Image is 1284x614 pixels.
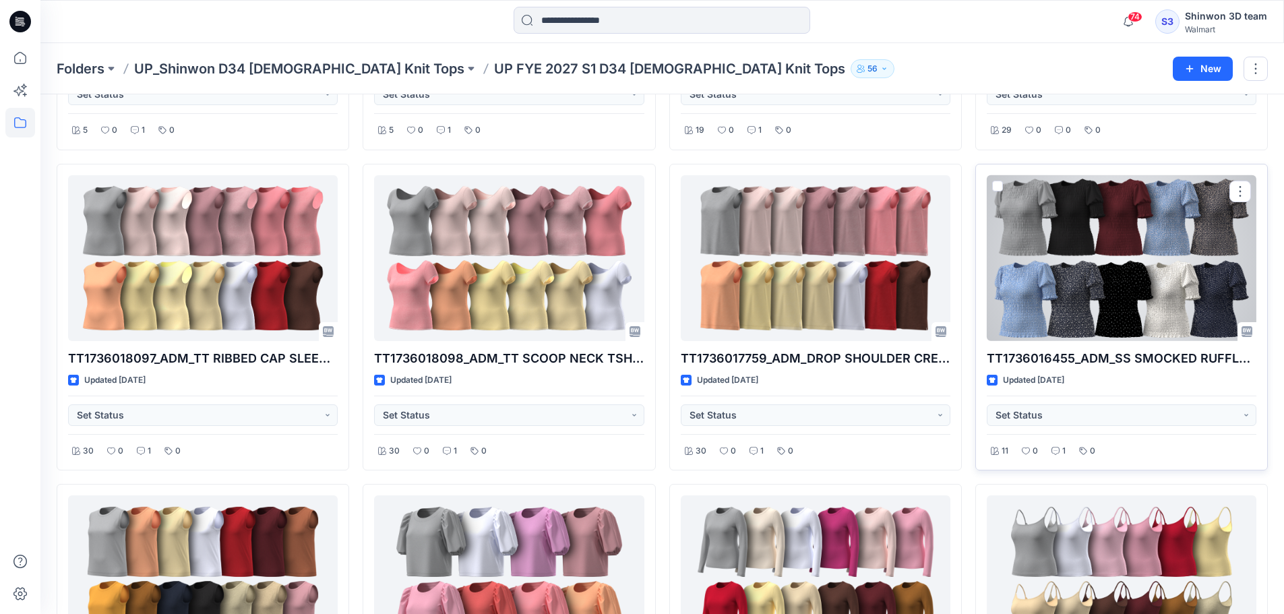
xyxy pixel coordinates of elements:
[696,123,704,137] p: 19
[84,373,146,388] p: Updated [DATE]
[390,373,452,388] p: Updated [DATE]
[697,373,758,388] p: Updated [DATE]
[731,444,736,458] p: 0
[481,444,487,458] p: 0
[867,61,878,76] p: 56
[175,444,181,458] p: 0
[448,123,451,137] p: 1
[987,349,1256,368] p: TT1736016455_ADM_SS SMOCKED RUFFLE HIGH NECK
[1090,444,1095,458] p: 0
[118,444,123,458] p: 0
[374,175,644,342] a: TT1736018098_ADM_TT SCOOP NECK TSHIRT
[134,59,464,78] a: UP_Shinwon D34 [DEMOGRAPHIC_DATA] Knit Tops
[1066,123,1071,137] p: 0
[1185,8,1267,24] div: Shinwon 3D team
[851,59,894,78] button: 56
[786,123,791,137] p: 0
[148,444,151,458] p: 1
[83,444,94,458] p: 30
[57,59,104,78] a: Folders
[494,59,845,78] p: UP FYE 2027 S1 D34 [DEMOGRAPHIC_DATA] Knit Tops
[987,175,1256,342] a: TT1736016455_ADM_SS SMOCKED RUFFLE HIGH NECK
[1002,123,1012,137] p: 29
[169,123,175,137] p: 0
[1003,373,1064,388] p: Updated [DATE]
[424,444,429,458] p: 0
[1002,444,1008,458] p: 11
[389,444,400,458] p: 30
[475,123,481,137] p: 0
[389,123,394,137] p: 5
[681,349,950,368] p: TT1736017759_ADM_DROP SHOULDER CREW NECK MUSCLE TEE
[729,123,734,137] p: 0
[1128,11,1142,22] span: 74
[418,123,423,137] p: 0
[1033,444,1038,458] p: 0
[83,123,88,137] p: 5
[696,444,706,458] p: 30
[1155,9,1180,34] div: S3
[788,444,793,458] p: 0
[1062,444,1066,458] p: 1
[68,349,338,368] p: TT1736018097_ADM_TT RIBBED CAP SLEEVE TSHIRT
[142,123,145,137] p: 1
[454,444,457,458] p: 1
[1095,123,1101,137] p: 0
[1036,123,1041,137] p: 0
[760,444,764,458] p: 1
[758,123,762,137] p: 1
[68,175,338,342] a: TT1736018097_ADM_TT RIBBED CAP SLEEVE TSHIRT
[1185,24,1267,34] div: Walmart
[1173,57,1233,81] button: New
[681,175,950,342] a: TT1736017759_ADM_DROP SHOULDER CREW NECK MUSCLE TEE
[112,123,117,137] p: 0
[374,349,644,368] p: TT1736018098_ADM_TT SCOOP NECK TSHIRT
